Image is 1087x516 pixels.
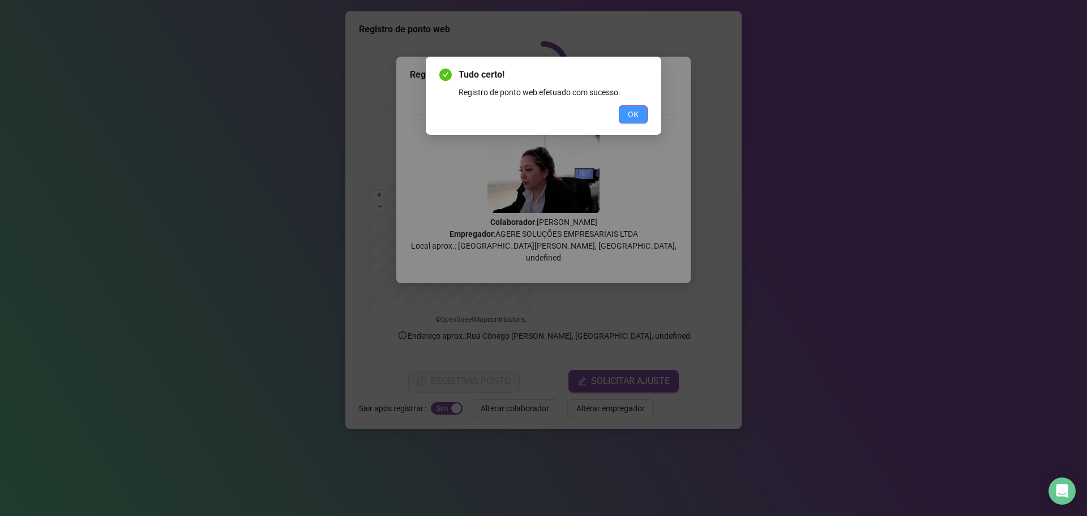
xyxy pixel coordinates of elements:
span: OK [628,108,639,121]
div: Registro de ponto web efetuado com sucesso. [459,86,648,99]
button: OK [619,105,648,123]
div: Open Intercom Messenger [1049,477,1076,505]
span: Tudo certo! [459,68,648,82]
span: check-circle [439,69,452,81]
